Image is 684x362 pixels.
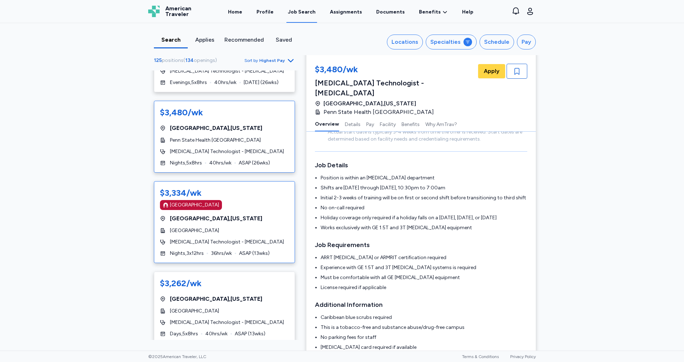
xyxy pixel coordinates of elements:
span: [MEDICAL_DATA] Technologist - [MEDICAL_DATA] [170,319,284,326]
span: 40 hrs/wk [214,79,237,86]
li: Experience with GE 1.5T and 3T [MEDICAL_DATA] systems is required [321,264,527,271]
span: Penn State Health [GEOGRAPHIC_DATA] [170,137,261,144]
span: American Traveler [165,6,191,17]
h3: Job Requirements [315,240,527,250]
div: $3,262/wk [160,278,202,289]
li: No parking fees for staff [321,334,527,341]
span: ASAP ( 26 wks) [239,159,270,167]
div: $3,480/wk [315,64,477,77]
div: Locations [392,38,418,46]
button: Facility [380,116,396,131]
button: Details [345,116,361,131]
li: This is a tobacco-free and substance abuse/drug-free campus [321,324,527,331]
button: Pay [366,116,374,131]
span: 40 hrs/wk [209,159,232,167]
span: Benefits [419,9,441,16]
span: [GEOGRAPHIC_DATA] , [US_STATE] [170,214,262,223]
button: Benefits [401,116,420,131]
li: Position is within an [MEDICAL_DATA] department [321,174,527,182]
span: ASAP ( 13 wks) [235,330,265,337]
span: 134 [185,57,194,63]
span: Penn State Health [GEOGRAPHIC_DATA] [323,108,434,116]
button: Locations [387,35,423,49]
span: © 2025 American Traveler, LLC [148,354,206,360]
span: [GEOGRAPHIC_DATA] , [US_STATE] [323,99,416,108]
div: [MEDICAL_DATA] Technologist - [MEDICAL_DATA] [315,78,477,98]
li: No on-call required [321,204,527,211]
li: Works exclusively with GE 1.5T and 3T [MEDICAL_DATA] equipment [321,224,527,231]
span: 36 hrs/wk [211,250,232,257]
span: ASAP ( 13 wks) [239,250,270,257]
span: [MEDICAL_DATA] Technologist - [MEDICAL_DATA] [170,68,284,75]
button: Sort byHighest Pay [244,56,295,65]
button: Schedule [480,35,514,49]
span: 125 [154,57,162,63]
div: Actual start date is typically 3-4 weeks from time the offer is received. Start dates are determi... [328,128,527,143]
div: Schedule [484,38,509,46]
button: Pay [517,35,536,49]
li: Must be comfortable with all GE [MEDICAL_DATA] equipment [321,274,527,281]
button: Specialties [426,35,477,49]
a: Terms & Conditions [462,354,499,359]
h3: Additional Information [315,300,527,310]
span: positions [162,57,183,63]
button: Overview [315,116,339,131]
h3: Job Details [315,160,527,170]
span: [GEOGRAPHIC_DATA] [170,227,219,234]
div: Job Search [288,9,316,16]
span: [DATE] ( 26 wks) [244,79,279,86]
button: Why AmTrav? [425,116,457,131]
div: Saved [270,36,298,44]
button: Apply [478,64,505,78]
img: Logo [148,6,160,17]
div: $3,334/wk [160,187,202,199]
span: [MEDICAL_DATA] Technologist - [MEDICAL_DATA] [170,238,284,246]
div: [GEOGRAPHIC_DATA] [170,201,219,209]
a: Privacy Policy [510,354,536,359]
div: Specialties [430,38,461,46]
span: Evenings , 5 x 8 hrs [170,79,207,86]
span: openings [194,57,215,63]
span: Days , 5 x 8 hrs [170,330,198,337]
a: Job Search [286,1,317,23]
li: [MEDICAL_DATA] card required if available [321,344,527,351]
div: $3,480/wk [160,107,203,118]
a: Benefits [419,9,448,16]
span: Sort by [244,58,258,63]
li: ARRT [MEDICAL_DATA] or ARMRIT certification required [321,254,527,261]
span: 40 hrs/wk [205,330,228,337]
span: Nights , 5 x 8 hrs [170,159,202,167]
li: Initial 2-3 weeks of training will be on first or second shift before transitioning to third shift [321,194,527,201]
li: Caribbean blue scrubs required [321,314,527,321]
span: [MEDICAL_DATA] Technologist - [MEDICAL_DATA] [170,148,284,155]
div: Pay [522,38,531,46]
li: Holiday coverage only required if a holiday falls on a [DATE], [DATE], or [DATE] [321,214,527,221]
li: Shifts are [DATE] through [DATE], 10:30pm to 7:00am [321,184,527,192]
li: License required if applicable [321,284,527,291]
div: Search [157,36,185,44]
span: [GEOGRAPHIC_DATA] [170,308,219,315]
span: [GEOGRAPHIC_DATA] , [US_STATE] [170,124,262,132]
div: Applies [191,36,219,44]
span: Nights , 3 x 12 hrs [170,250,204,257]
span: [GEOGRAPHIC_DATA] , [US_STATE] [170,295,262,303]
div: ( ) [154,57,220,64]
div: Recommended [224,36,264,44]
span: Apply [484,67,499,75]
span: Highest Pay [259,58,285,63]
